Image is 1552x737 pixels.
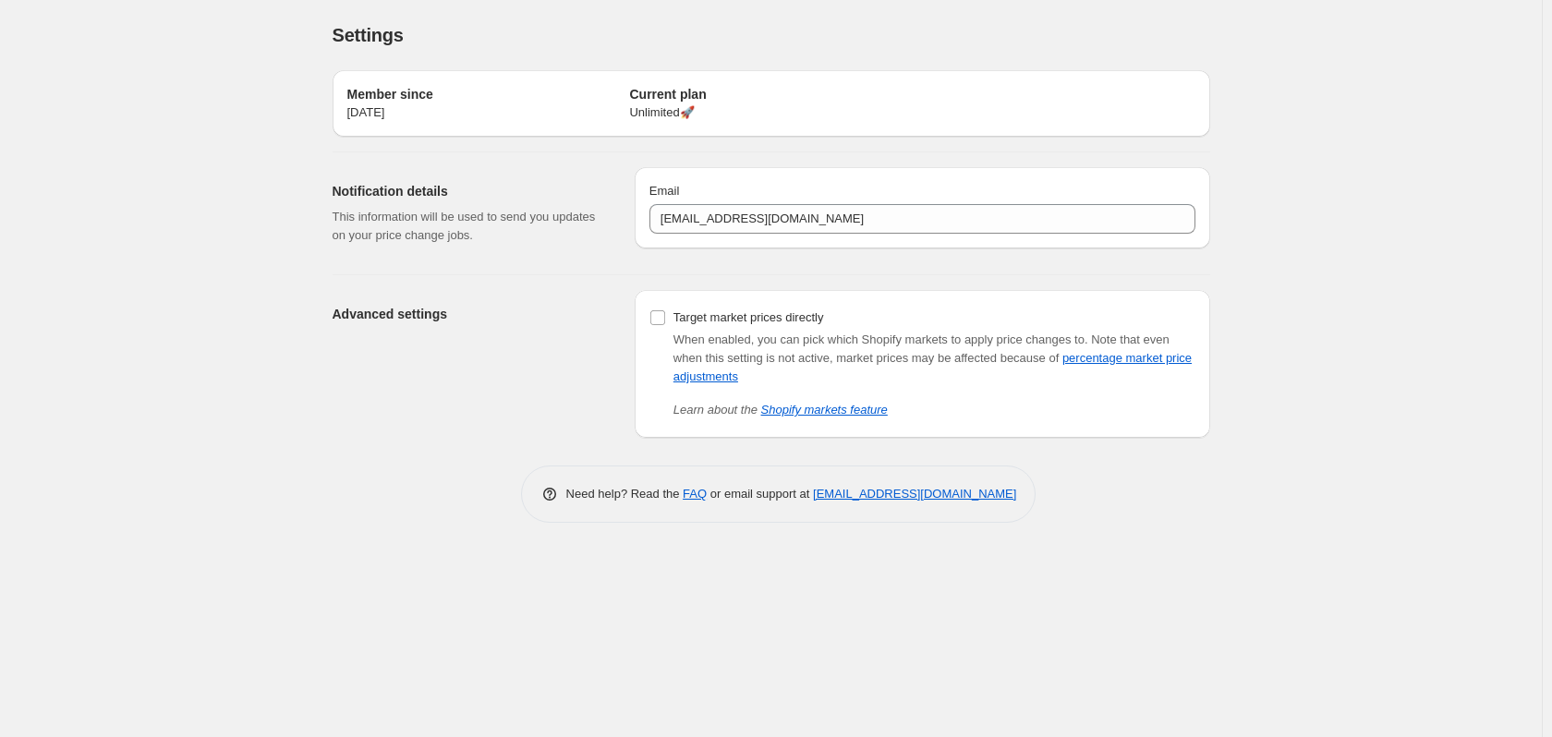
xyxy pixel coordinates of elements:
[333,182,605,200] h2: Notification details
[347,85,630,103] h2: Member since
[333,25,404,45] span: Settings
[673,310,824,324] span: Target market prices directly
[566,487,684,501] span: Need help? Read the
[707,487,813,501] span: or email support at
[673,332,1192,383] span: Note that even when this setting is not active, market prices may be affected because of
[683,487,707,501] a: FAQ
[347,103,630,122] p: [DATE]
[629,103,912,122] p: Unlimited 🚀
[761,403,888,417] a: Shopify markets feature
[673,403,888,417] i: Learn about the
[629,85,912,103] h2: Current plan
[333,208,605,245] p: This information will be used to send you updates on your price change jobs.
[673,332,1088,346] span: When enabled, you can pick which Shopify markets to apply price changes to.
[813,487,1016,501] a: [EMAIL_ADDRESS][DOMAIN_NAME]
[333,305,605,323] h2: Advanced settings
[649,184,680,198] span: Email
